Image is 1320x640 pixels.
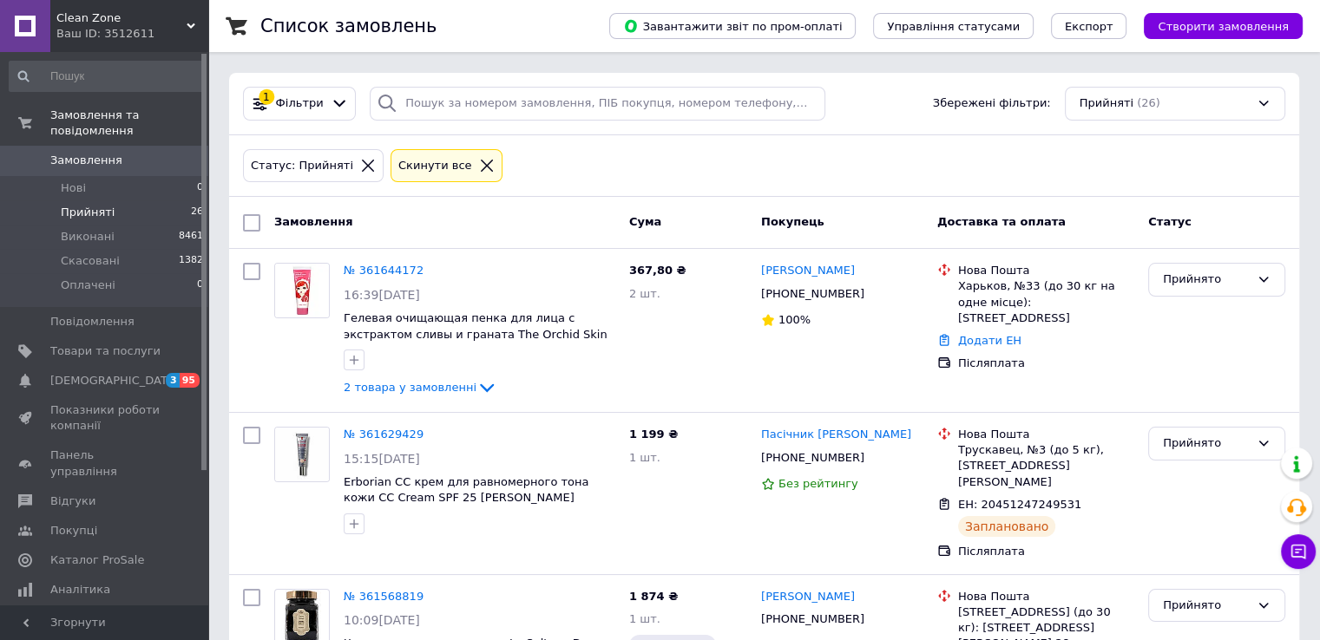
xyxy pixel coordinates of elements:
button: Чат з покупцем [1281,534,1316,569]
span: Виконані [61,229,115,245]
span: (26) [1137,96,1160,109]
a: [PERSON_NAME] [761,589,855,605]
span: Покупці [50,523,97,539]
div: Нова Пошта [958,589,1134,604]
div: [PHONE_NUMBER] [758,608,868,630]
span: 2 товара у замовленні [344,381,476,394]
div: Прийнято [1163,597,1250,615]
button: Створити замовлення [1144,13,1303,39]
span: 3 [166,373,180,388]
span: [DEMOGRAPHIC_DATA] [50,373,179,389]
div: [PHONE_NUMBER] [758,447,868,469]
h1: Список замовлень [260,16,437,36]
div: Прийнято [1163,434,1250,453]
span: 16:39[DATE] [344,288,420,302]
button: Експорт [1051,13,1127,39]
span: 15:15[DATE] [344,452,420,466]
div: Харьков, №33 (до 30 кг на одне місце): [STREET_ADDRESS] [958,278,1134,326]
a: Фото товару [274,427,330,482]
div: Нова Пошта [958,427,1134,442]
span: 10:09[DATE] [344,613,420,627]
div: Статус: Прийняті [247,157,357,175]
span: 0 [197,180,203,196]
span: Замовлення [274,215,352,228]
span: Експорт [1065,20,1113,33]
span: 26 [191,205,203,220]
a: Пасічник [PERSON_NAME] [761,427,911,443]
span: 1 шт. [629,612,660,625]
img: Фото товару [275,428,329,481]
div: Післяплата [958,356,1134,371]
span: Покупець [761,215,824,228]
span: Фільтри [276,95,324,112]
div: Трускавец, №3 (до 5 кг), [STREET_ADDRESS][PERSON_NAME] [958,442,1134,490]
div: Післяплата [958,544,1134,559]
span: Без рейтингу [778,477,858,490]
span: Clean Zone [56,10,187,26]
img: Фото товару [275,264,329,317]
div: Ваш ID: 3512611 [56,26,208,42]
span: Оплачені [61,278,115,293]
input: Пошук за номером замовлення, ПІБ покупця, номером телефону, Email, номером накладної [370,87,825,121]
a: Додати ЕН [958,334,1021,347]
a: [PERSON_NAME] [761,263,855,279]
span: Збережені фільтри: [933,95,1051,112]
div: Cкинути все [395,157,476,175]
span: Панель управління [50,447,161,479]
input: Пошук [9,61,205,92]
span: 0 [197,278,203,293]
div: Прийнято [1163,271,1250,289]
a: 2 товара у замовленні [344,381,497,394]
span: 367,80 ₴ [629,264,686,277]
span: 1 874 ₴ [629,590,678,603]
span: 1 шт. [629,451,660,464]
span: Доставка та оплата [937,215,1066,228]
span: Повідомлення [50,314,135,330]
button: Завантажити звіт по пром-оплаті [609,13,856,39]
span: Управління статусами [887,20,1020,33]
a: Фото товару [274,263,330,318]
span: Створити замовлення [1158,20,1289,33]
a: Гелевая очищающая пенка для лица с экстрактом сливы и граната The Orchid Skin Orchid Flower Jelli... [344,311,607,356]
a: № 361568819 [344,590,424,603]
span: 8461 [179,229,203,245]
span: Замовлення та повідомлення [50,108,208,139]
span: ЕН: 20451247249531 [958,498,1081,511]
span: Завантажити звіт по пром-оплаті [623,18,842,34]
a: Створити замовлення [1126,19,1303,32]
span: Cума [629,215,661,228]
span: 100% [778,313,811,326]
span: Статус [1148,215,1192,228]
span: Нові [61,180,86,196]
span: 2 шт. [629,287,660,300]
span: Відгуки [50,493,95,509]
a: № 361644172 [344,264,424,277]
div: [PHONE_NUMBER] [758,283,868,305]
span: 1 199 ₴ [629,428,678,441]
a: № 361629429 [344,428,424,441]
div: Нова Пошта [958,263,1134,278]
span: Замовлення [50,153,122,168]
span: 1382 [179,253,203,269]
span: Аналітика [50,582,110,598]
button: Управління статусами [873,13,1034,39]
a: Erborian СС крем для равномерного тона кожи CC Cream SPF 25 [PERSON_NAME] Asiatica [344,475,588,520]
span: Прийняті [1080,95,1133,112]
span: 95 [180,373,200,388]
span: Показники роботи компанії [50,402,161,434]
span: Каталог ProSale [50,552,144,568]
span: Товари та послуги [50,343,161,359]
div: Заплановано [958,516,1056,537]
span: Прийняті [61,205,115,220]
div: 1 [259,89,274,105]
span: Скасовані [61,253,120,269]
